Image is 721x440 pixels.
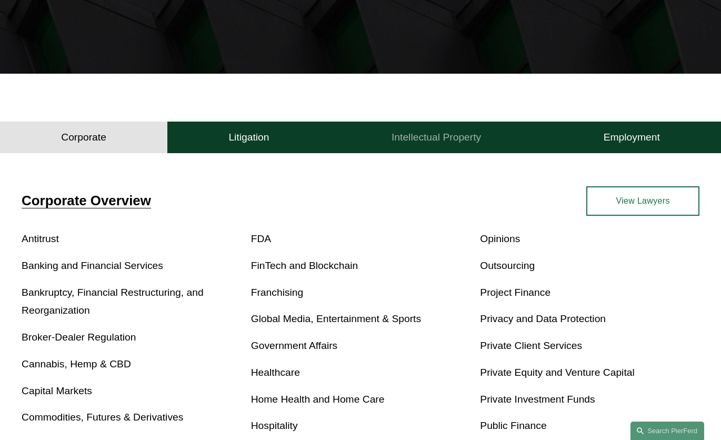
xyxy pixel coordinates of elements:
a: Project Finance [480,287,550,298]
a: Capital Markets [22,385,92,396]
a: View Lawyers [586,186,699,215]
h4: Employment [604,131,660,144]
a: Commodities, Futures & Derivatives [22,412,183,423]
a: Privacy and Data Protection [480,313,606,324]
a: Antitrust [22,233,59,244]
h4: Corporate [61,131,106,144]
a: Opinions [480,233,520,244]
a: Broker-Dealer Regulation [22,332,136,343]
a: Private Equity and Venture Capital [480,367,634,378]
a: Search this site [630,422,704,440]
a: Cannabis, Hemp & CBD [22,358,131,369]
a: Home Health and Home Care [251,394,385,405]
a: Public Finance [480,420,546,431]
a: Global Media, Entertainment & Sports [251,313,421,324]
a: FDA [251,233,272,244]
a: Private Client Services [480,340,582,351]
h4: Intellectual Property [392,131,481,144]
h4: Litigation [228,131,269,144]
a: Hospitality [251,420,298,431]
a: Healthcare [251,367,300,378]
a: Private Investment Funds [480,394,595,405]
a: Franchising [251,287,304,298]
a: Government Affairs [251,340,338,351]
a: Corporate Overview [22,193,151,208]
a: Bankruptcy, Financial Restructuring, and Reorganization [22,287,204,316]
a: Banking and Financial Services [22,260,163,271]
a: FinTech and Blockchain [251,260,358,271]
a: Outsourcing [480,260,535,271]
